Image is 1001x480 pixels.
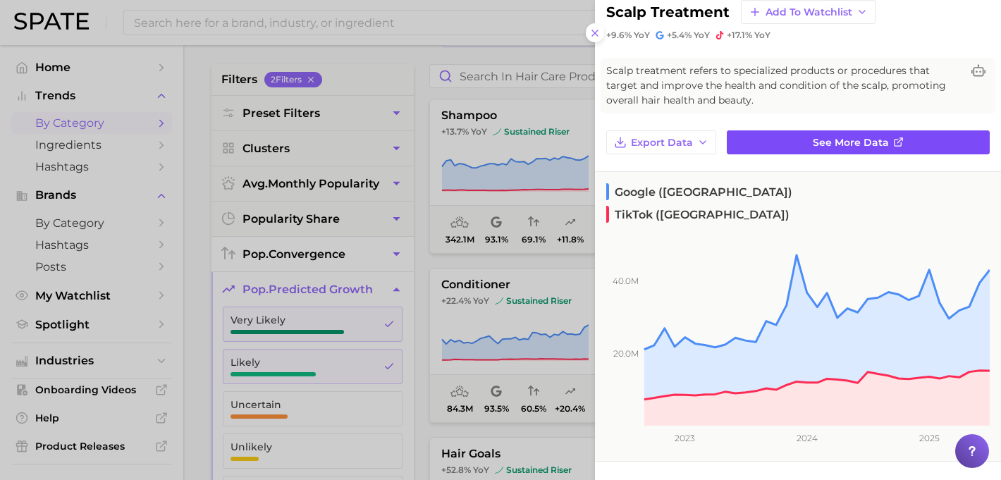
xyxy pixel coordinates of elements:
span: Export Data [631,137,693,149]
span: YoY [694,30,710,41]
span: +5.4% [667,30,692,40]
span: TikTok ([GEOGRAPHIC_DATA]) [606,206,790,223]
button: Export Data [606,130,716,154]
tspan: 2024 [797,433,818,443]
h2: scalp treatment [606,4,730,20]
span: +17.1% [727,30,752,40]
span: Add to Watchlist [766,6,852,18]
span: YoY [754,30,770,41]
span: YoY [634,30,650,41]
tspan: 2023 [675,433,695,443]
span: +9.6% [606,30,632,40]
span: Scalp treatment refers to specialized products or procedures that target and improve the health a... [606,63,962,108]
tspan: 2025 [919,433,940,443]
span: See more data [813,137,889,149]
span: Google ([GEOGRAPHIC_DATA]) [606,183,792,200]
a: See more data [727,130,990,154]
